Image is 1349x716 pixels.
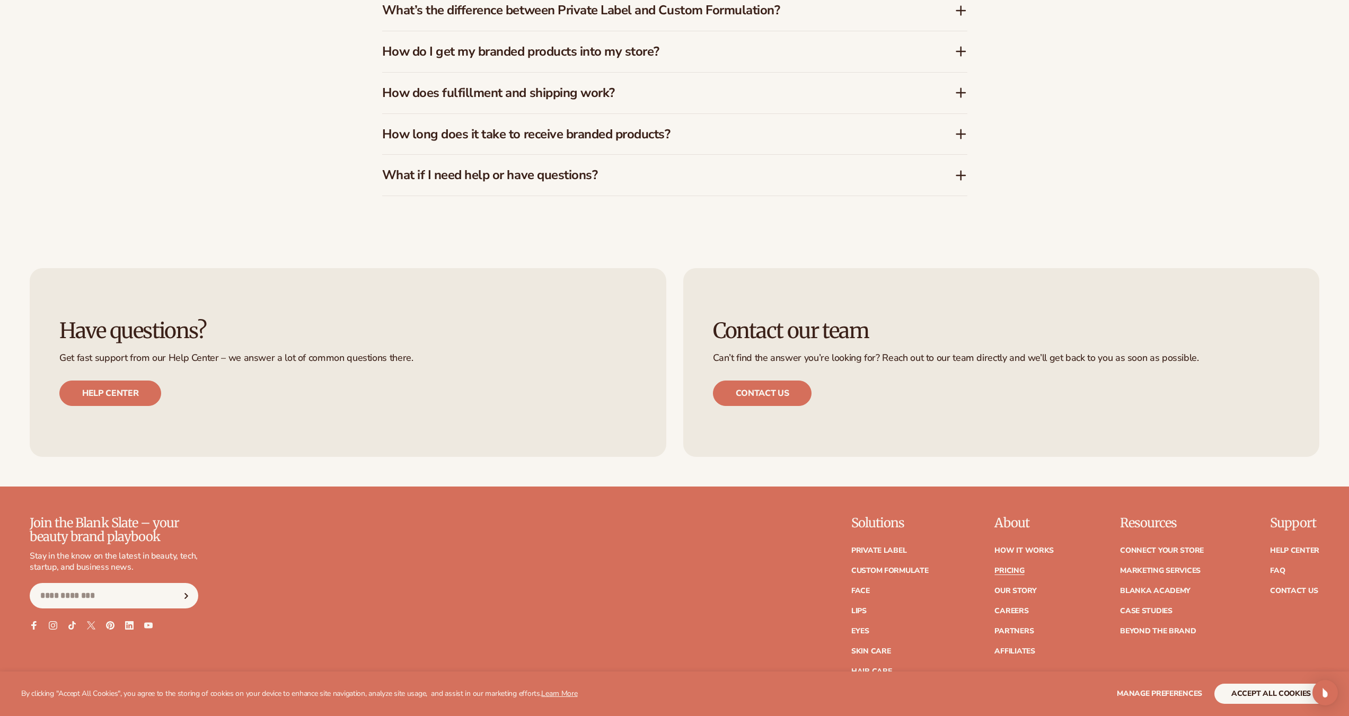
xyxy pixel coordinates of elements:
a: Connect your store [1120,547,1204,554]
a: Skin Care [851,648,890,655]
p: About [994,516,1054,530]
a: Help center [59,381,161,406]
div: Open Intercom Messenger [1312,680,1338,705]
a: Pricing [994,567,1024,574]
a: Custom formulate [851,567,929,574]
a: Marketing services [1120,567,1201,574]
h3: What if I need help or have questions? [382,167,923,183]
a: Blanka Academy [1120,587,1191,595]
a: Private label [851,547,906,554]
h3: Have questions? [59,319,637,342]
a: FAQ [1270,567,1285,574]
a: Hair Care [851,668,892,675]
span: Manage preferences [1117,688,1202,699]
p: Resources [1120,516,1204,530]
h3: Contact our team [713,319,1290,342]
button: accept all cookies [1214,684,1328,704]
a: Our Story [994,587,1036,595]
p: Can’t find the answer you’re looking for? Reach out to our team directly and we’ll get back to yo... [713,353,1290,364]
p: By clicking "Accept All Cookies", you agree to the storing of cookies on your device to enhance s... [21,690,578,699]
a: Partners [994,627,1034,635]
h3: How long does it take to receive branded products? [382,127,923,142]
a: Lips [851,607,867,615]
a: Careers [994,607,1028,615]
a: Case Studies [1120,607,1172,615]
h3: How do I get my branded products into my store? [382,44,923,59]
button: Manage preferences [1117,684,1202,704]
p: Join the Blank Slate – your beauty brand playbook [30,516,198,544]
a: Affiliates [994,648,1035,655]
a: Beyond the brand [1120,627,1196,635]
button: Subscribe [174,583,198,608]
a: Face [851,587,870,595]
a: How It Works [994,547,1054,554]
a: Help Center [1270,547,1319,554]
p: Get fast support from our Help Center – we answer a lot of common questions there. [59,353,637,364]
p: Stay in the know on the latest in beauty, tech, startup, and business news. [30,551,198,573]
a: Learn More [541,688,577,699]
h3: How does fulfillment and shipping work? [382,85,923,101]
a: Contact Us [1270,587,1318,595]
p: Solutions [851,516,929,530]
a: Eyes [851,627,869,635]
p: Support [1270,516,1319,530]
h3: What’s the difference between Private Label and Custom Formulation? [382,3,923,18]
a: Contact us [713,381,812,406]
